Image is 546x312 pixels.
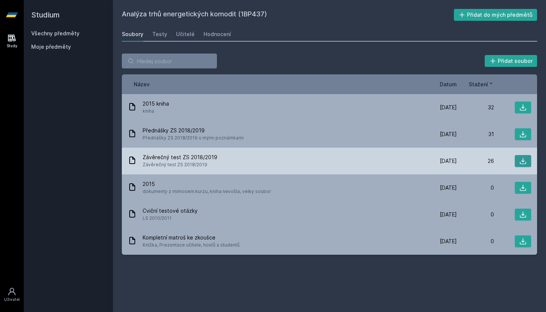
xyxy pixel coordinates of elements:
div: 0 [457,238,494,245]
a: Hodnocení [204,27,231,42]
div: Soubory [122,30,143,38]
div: Study [7,43,17,49]
span: [DATE] [440,157,457,165]
span: [DATE] [440,211,457,218]
div: 0 [457,211,494,218]
a: Učitelé [176,27,195,42]
span: 2015 kniha [143,100,169,107]
span: Přednášky ZS 2018/2019 s mými poznámkami [143,134,244,142]
span: Cviční testové otázky [143,207,198,215]
span: Stažení [469,80,488,88]
span: kniha [143,107,169,115]
span: Knížka, Prezentace učitele, hostů a studentů [143,241,240,249]
button: Název [134,80,150,88]
h2: Analýza trhů energetických komodit (1BP437) [122,9,454,21]
input: Hledej soubor [122,54,217,68]
span: [DATE] [440,104,457,111]
span: Závěrečný test ZS 2018/2019 [143,154,217,161]
span: LS 2010/2011 [143,215,198,222]
div: Učitelé [176,30,195,38]
span: Závěrečný test ZS 2018/2019 [143,161,217,168]
span: Moje předměty [31,43,71,51]
a: Study [1,30,22,52]
div: Hodnocení [204,30,231,38]
span: [DATE] [440,131,457,138]
span: Přednášky ZS 2018/2019 [143,127,244,134]
button: Přidat soubor [485,55,537,67]
div: Uživatel [4,297,20,302]
div: Testy [152,30,167,38]
span: 2015 [143,180,271,188]
span: [DATE] [440,184,457,192]
div: 26 [457,157,494,165]
a: Všechny předměty [31,30,79,36]
span: Kompletní matroš ke zkoušce [143,234,240,241]
span: [DATE] [440,238,457,245]
span: dokumenty z mimosem.kurzu, kniha nevošla, velky soubor [143,188,271,195]
button: Přidat do mých předmětů [454,9,537,21]
div: 32 [457,104,494,111]
a: Testy [152,27,167,42]
div: 0 [457,184,494,192]
button: Datum [440,80,457,88]
a: Uživatel [1,283,22,306]
a: Soubory [122,27,143,42]
div: 31 [457,131,494,138]
button: Stažení [469,80,494,88]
